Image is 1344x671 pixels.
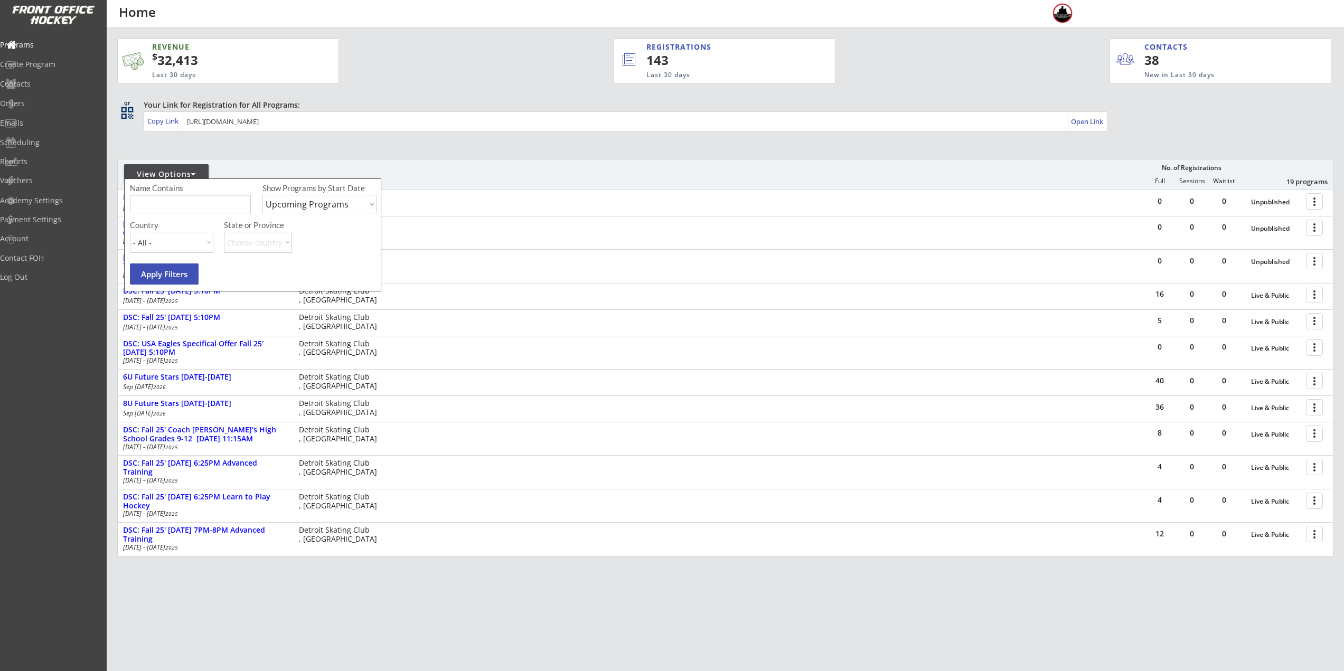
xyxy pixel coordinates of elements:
[299,493,382,511] div: Detroit Skating Club , [GEOGRAPHIC_DATA]
[1176,317,1208,324] div: 0
[1144,51,1209,69] div: 38
[1144,71,1282,80] div: New in Last 30 days
[123,204,285,211] div: [DATE] - [DATE]
[1306,220,1323,236] button: more_vert
[152,50,157,63] sup: $
[1306,493,1323,509] button: more_vert
[123,544,285,551] div: [DATE] - [DATE]
[646,71,792,80] div: Last 30 days
[1176,403,1208,411] div: 0
[1306,526,1323,542] button: more_vert
[646,51,800,69] div: 143
[1208,530,1240,537] div: 0
[299,426,382,443] div: Detroit Skating Club , [GEOGRAPHIC_DATA]
[1251,225,1301,232] div: Unpublished
[123,271,285,278] div: [DATE] - [DATE]
[1144,223,1176,231] div: 0
[123,444,285,450] div: [DATE] - [DATE]
[1176,177,1208,185] div: Sessions
[123,339,288,357] div: DSC: USA Eagles Specifical Offer Fall 25' [DATE] 5:10PM
[123,493,288,511] div: DSC: Fall 25' [DATE] 6:25PM Learn to Play Hockey
[123,410,285,417] div: Sep [DATE]
[1208,403,1240,411] div: 0
[130,184,213,192] div: Name Contains
[1144,177,1176,185] div: Full
[123,193,288,202] div: Fall 2025 Walk-On Opportunities
[165,477,178,484] em: 2025
[1306,339,1323,356] button: more_vert
[1144,463,1176,470] div: 4
[1208,290,1240,298] div: 0
[1208,377,1240,384] div: 0
[1306,253,1323,269] button: more_vert
[299,399,382,417] div: Detroit Skating Club , [GEOGRAPHIC_DATA]
[1144,377,1176,384] div: 40
[1144,429,1176,437] div: 8
[123,526,288,544] div: DSC: Fall 25' [DATE] 7PM-8PM Advanced Training
[1176,429,1208,437] div: 0
[1144,257,1176,264] div: 0
[1251,498,1301,505] div: Live & Public
[299,287,382,305] div: Detroit Skating Club , [GEOGRAPHIC_DATA]
[1251,404,1301,412] div: Live & Public
[299,313,382,331] div: Detroit Skating Club , [GEOGRAPHIC_DATA]
[130,221,213,229] div: Country
[165,297,178,305] em: 2025
[1144,343,1176,351] div: 0
[123,324,285,330] div: [DATE] - [DATE]
[1208,177,1239,185] div: Waitlist
[1144,42,1192,52] div: CONTACTS
[123,287,288,296] div: DSC: Fall 25' [DATE] 5:10PM
[165,510,178,517] em: 2025
[123,313,288,322] div: DSC: Fall 25' [DATE] 5:10PM
[153,410,166,417] em: 2026
[1176,496,1208,504] div: 0
[1251,378,1301,385] div: Live & Public
[123,220,288,238] div: [GEOGRAPHIC_DATA]: Fall 25' [DATE] 4:30-6:00PM Grades 6-12
[120,100,133,107] div: qr
[1176,463,1208,470] div: 0
[123,298,285,304] div: [DATE] - [DATE]
[119,105,135,121] button: qr_code
[1208,223,1240,231] div: 0
[123,399,288,408] div: 8U Future Stars [DATE]-[DATE]
[262,184,375,192] div: Show Programs by Start Date
[1176,530,1208,537] div: 0
[1144,197,1176,205] div: 0
[123,511,285,517] div: [DATE] - [DATE]
[1251,531,1301,538] div: Live & Public
[1273,177,1328,186] div: 19 programs
[1176,290,1208,298] div: 0
[130,263,199,285] button: Apply Filters
[1251,464,1301,471] div: Live & Public
[1208,257,1240,264] div: 0
[1144,403,1176,411] div: 36
[1306,313,1323,329] button: more_vert
[1251,258,1301,266] div: Unpublished
[1306,426,1323,442] button: more_vert
[1208,463,1240,470] div: 0
[123,477,285,484] div: [DATE] - [DATE]
[123,357,285,364] div: [DATE] - [DATE]
[165,324,178,331] em: 2025
[1208,496,1240,504] div: 0
[1306,399,1323,415] button: more_vert
[123,253,288,271] div: [GEOGRAPHIC_DATA]: Fall 25' [DATE] 6:00PM-7:20PM Grades (1-5)
[123,384,285,390] div: Sep [DATE]
[1071,114,1104,129] a: Open Link
[1176,377,1208,384] div: 0
[1208,343,1240,351] div: 0
[1071,117,1104,126] div: Open Link
[299,373,382,391] div: Detroit Skating Club , [GEOGRAPHIC_DATA]
[1306,373,1323,389] button: more_vert
[1159,164,1224,172] div: No. of Registrations
[123,426,288,443] div: DSC: Fall 25' Coach [PERSON_NAME]'s High School Grades 9-12 [DATE] 11:15AM
[153,383,166,391] em: 2026
[1144,530,1176,537] div: 12
[152,71,287,80] div: Last 30 days
[646,42,786,52] div: REGISTRATIONS
[1144,496,1176,504] div: 4
[1306,459,1323,475] button: more_vert
[152,51,305,69] div: 32,413
[144,100,1301,110] div: Your Link for Registration for All Programs:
